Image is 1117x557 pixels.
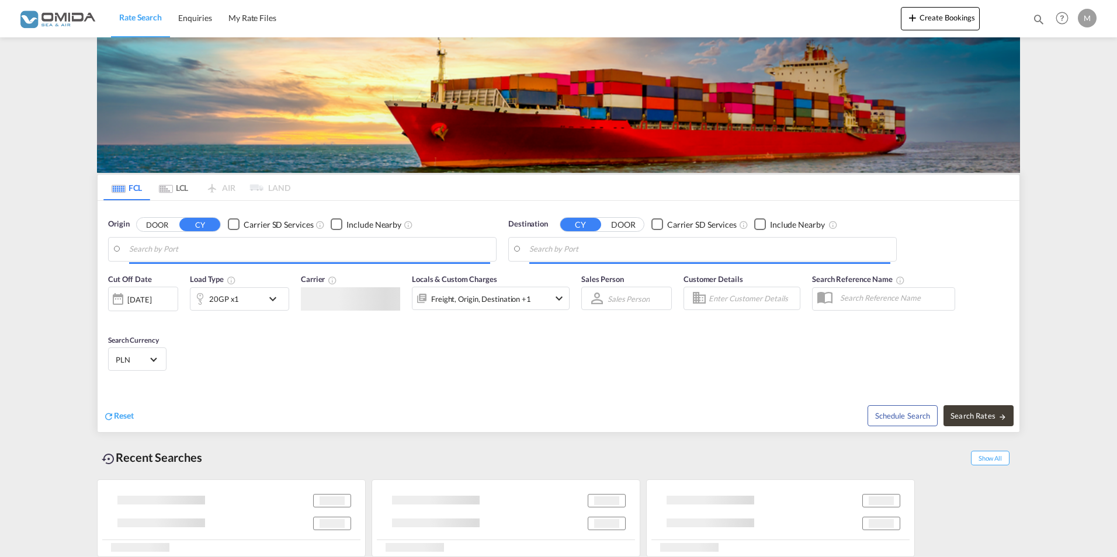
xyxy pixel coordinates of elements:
input: Search Reference Name [834,289,955,307]
span: Carrier [301,274,337,284]
span: Customer Details [684,274,743,284]
div: Carrier SD Services [667,219,737,231]
button: icon-plus 400-fgCreate Bookings [901,7,980,30]
div: M [1078,9,1097,27]
input: Search by Port [129,241,490,258]
md-checkbox: Checkbox No Ink [228,218,313,231]
div: icon-refreshReset [103,410,134,423]
md-checkbox: Checkbox No Ink [754,218,825,231]
span: Reset [114,410,134,420]
md-icon: icon-arrow-right [998,413,1007,421]
div: icon-magnify [1032,13,1045,30]
span: Help [1052,8,1072,28]
span: Origin [108,218,129,230]
span: My Rate Files [228,13,276,23]
md-icon: icon-plus 400-fg [906,11,920,25]
div: 20GP x1 [209,291,239,307]
md-icon: icon-chevron-down [266,292,286,306]
md-icon: Your search will be saved by the below given name [896,276,905,285]
div: Freight Origin Destination Factory Stuffingicon-chevron-down [412,287,570,310]
span: Enquiries [178,13,212,23]
div: [DATE] [108,287,178,311]
md-datepicker: Select [108,310,117,326]
md-checkbox: Checkbox No Ink [651,218,737,231]
div: [DATE] [127,294,151,305]
md-checkbox: Checkbox No Ink [331,218,401,231]
div: 20GP x1icon-chevron-down [190,287,289,311]
div: Carrier SD Services [244,219,313,231]
span: Locals & Custom Charges [412,274,497,284]
md-icon: Unchecked: Search for CY (Container Yard) services for all selected carriers.Checked : Search for... [315,220,325,229]
div: Help [1052,8,1078,29]
md-icon: icon-magnify [1032,13,1045,26]
button: CY [179,218,220,231]
md-icon: Unchecked: Ignores neighbouring ports when fetching rates.Checked : Includes neighbouring ports w... [828,220,838,229]
md-icon: icon-information-outline [227,276,236,285]
button: Search Ratesicon-arrow-right [943,405,1014,426]
span: PLN [116,354,148,365]
md-icon: Unchecked: Ignores neighbouring ports when fetching rates.Checked : Includes neighbouring ports w... [404,220,413,229]
div: Origin DOOR CY Checkbox No InkUnchecked: Search for CY (Container Yard) services for all selected... [98,201,1019,432]
input: Search by Port [529,241,890,258]
span: Search Rates [951,411,1007,420]
div: Freight Origin Destination Factory Stuffing [431,291,531,307]
span: Search Reference Name [812,274,905,284]
md-icon: icon-refresh [103,411,114,422]
button: CY [560,218,601,231]
img: 459c566038e111ed959c4fc4f0a4b274.png [18,5,96,32]
button: DOOR [603,218,644,231]
md-tab-item: LCL [150,175,197,200]
div: Include Nearby [770,219,825,231]
input: Enter Customer Details [709,290,796,307]
md-select: Sales Person [606,290,651,307]
img: LCL+%26+FCL+BACKGROUND.png [97,37,1020,173]
span: Destination [508,218,548,230]
md-tab-item: FCL [103,175,150,200]
md-icon: Unchecked: Search for CY (Container Yard) services for all selected carriers.Checked : Search for... [739,220,748,229]
button: DOOR [137,218,178,231]
span: Cut Off Date [108,274,152,284]
div: Include Nearby [346,219,401,231]
md-icon: icon-chevron-down [552,291,566,305]
span: Rate Search [119,12,162,22]
md-icon: icon-backup-restore [102,452,116,466]
md-icon: The selected Trucker/Carrierwill be displayed in the rate results If the rates are from another f... [328,276,337,285]
span: Show All [971,451,1010,465]
button: Note: By default Schedule search will only considerorigin ports, destination ports and cut off da... [868,405,938,426]
div: Recent Searches [97,444,207,471]
span: Sales Person [581,274,624,284]
span: Search Currency [108,336,159,344]
md-select: Select Currency: zł PLNPoland Zloty [115,351,160,368]
span: Load Type [190,274,236,284]
md-pagination-wrapper: Use the left and right arrow keys to navigate between tabs [103,175,290,200]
